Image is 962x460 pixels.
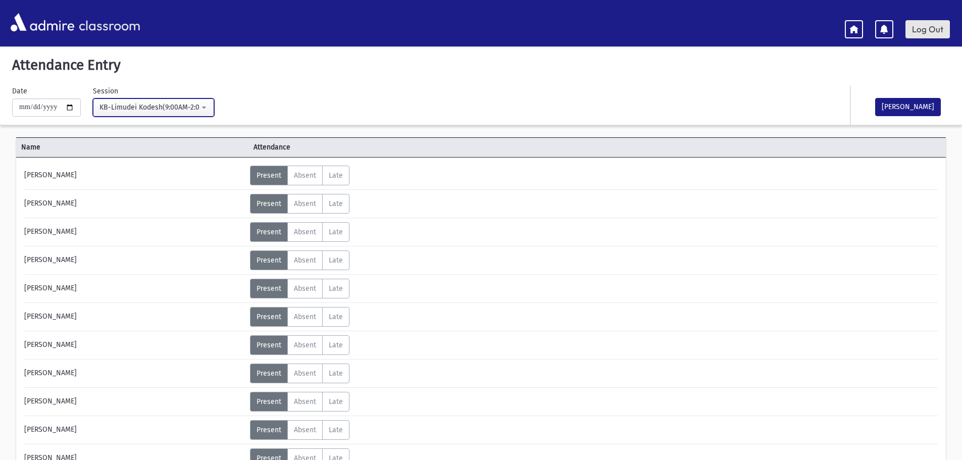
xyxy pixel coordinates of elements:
span: Present [257,199,281,208]
span: Present [257,369,281,378]
span: Name [16,142,248,152]
span: Late [329,284,343,293]
span: classroom [77,9,140,36]
div: [PERSON_NAME] [19,194,250,214]
span: Late [329,171,343,180]
div: AttTypes [250,279,349,298]
span: Absent [294,397,316,406]
span: Late [329,256,343,265]
div: AttTypes [250,222,349,242]
span: Absent [294,313,316,321]
div: [PERSON_NAME] [19,250,250,270]
div: AttTypes [250,307,349,327]
div: AttTypes [250,250,349,270]
div: [PERSON_NAME] [19,392,250,412]
span: Late [329,313,343,321]
span: Late [329,341,343,349]
div: [PERSON_NAME] [19,420,250,440]
span: Late [329,369,343,378]
span: Absent [294,369,316,378]
button: KB-Limudei Kodesh(9:00AM-2:00PM) [93,98,214,117]
div: AttTypes [250,335,349,355]
span: Present [257,313,281,321]
div: AttTypes [250,194,349,214]
div: [PERSON_NAME] [19,364,250,383]
span: Absent [294,199,316,208]
span: Absent [294,341,316,349]
div: AttTypes [250,392,349,412]
h5: Attendance Entry [8,57,954,74]
a: Log Out [905,20,950,38]
span: Absent [294,284,316,293]
div: [PERSON_NAME] [19,279,250,298]
div: [PERSON_NAME] [19,307,250,327]
span: Late [329,426,343,434]
span: Attendance [248,142,481,152]
div: AttTypes [250,420,349,440]
div: KB-Limudei Kodesh(9:00AM-2:00PM) [99,102,199,113]
div: AttTypes [250,364,349,383]
label: Date [12,86,27,96]
span: Present [257,284,281,293]
span: Late [329,199,343,208]
span: Late [329,228,343,236]
span: Absent [294,228,316,236]
div: AttTypes [250,166,349,185]
span: Absent [294,256,316,265]
span: Present [257,228,281,236]
span: Present [257,256,281,265]
div: [PERSON_NAME] [19,222,250,242]
span: Absent [294,426,316,434]
label: Session [93,86,118,96]
span: Late [329,397,343,406]
span: Present [257,341,281,349]
span: Present [257,426,281,434]
span: Present [257,171,281,180]
img: AdmirePro [8,11,77,34]
button: [PERSON_NAME] [875,98,941,116]
span: Present [257,397,281,406]
div: [PERSON_NAME] [19,166,250,185]
div: [PERSON_NAME] [19,335,250,355]
span: Absent [294,171,316,180]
